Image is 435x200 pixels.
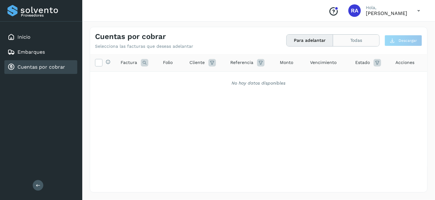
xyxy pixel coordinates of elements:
[366,10,407,16] p: ROGELIO ALVAREZ PALOMO
[17,34,31,40] a: Inicio
[21,13,75,17] p: Proveedores
[95,32,166,41] h4: Cuentas por cobrar
[17,49,45,55] a: Embarques
[189,59,205,66] span: Cliente
[230,59,253,66] span: Referencia
[333,35,379,46] button: Todas
[287,35,333,46] button: Para adelantar
[121,59,137,66] span: Factura
[95,44,193,49] p: Selecciona las facturas que deseas adelantar
[98,80,419,86] div: No hay datos disponibles
[395,59,414,66] span: Acciones
[280,59,293,66] span: Monto
[4,30,77,44] div: Inicio
[310,59,337,66] span: Vencimiento
[355,59,370,66] span: Estado
[385,35,422,46] button: Descargar
[4,45,77,59] div: Embarques
[366,5,407,10] p: Hola,
[163,59,173,66] span: Folio
[399,38,417,43] span: Descargar
[4,60,77,74] div: Cuentas por cobrar
[17,64,65,70] a: Cuentas por cobrar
